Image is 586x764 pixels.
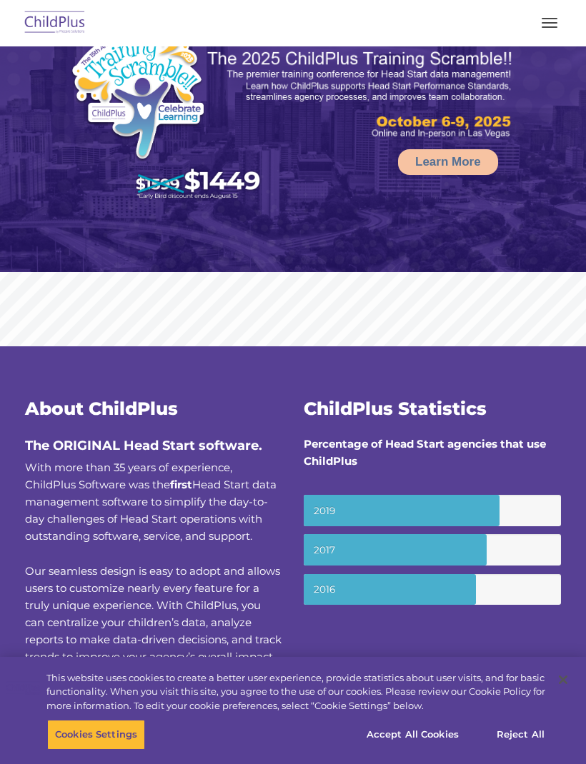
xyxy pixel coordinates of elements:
div: This website uses cookies to create a better user experience, provide statistics about user visit... [46,671,545,713]
button: Cookies Settings [47,720,145,750]
span: With more than 35 years of experience, ChildPlus Software was the Head Start data management soft... [25,461,277,543]
span: ChildPlus Statistics [304,398,487,419]
small: 2017 [304,534,561,566]
span: The ORIGINAL Head Start software. [25,438,262,453]
span: Our seamless design is easy to adopt and allows users to customize nearly every feature for a tru... [25,564,282,680]
small: 2019 [304,495,561,526]
b: first [170,478,192,491]
span: About ChildPlus [25,398,178,419]
button: Reject All [476,720,565,750]
img: ChildPlus by Procare Solutions [21,6,89,40]
strong: Percentage of Head Start agencies that use ChildPlus [304,437,546,468]
button: Close [547,664,579,695]
small: 2016 [304,574,561,605]
button: Accept All Cookies [359,720,467,750]
a: Learn More [398,149,498,175]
